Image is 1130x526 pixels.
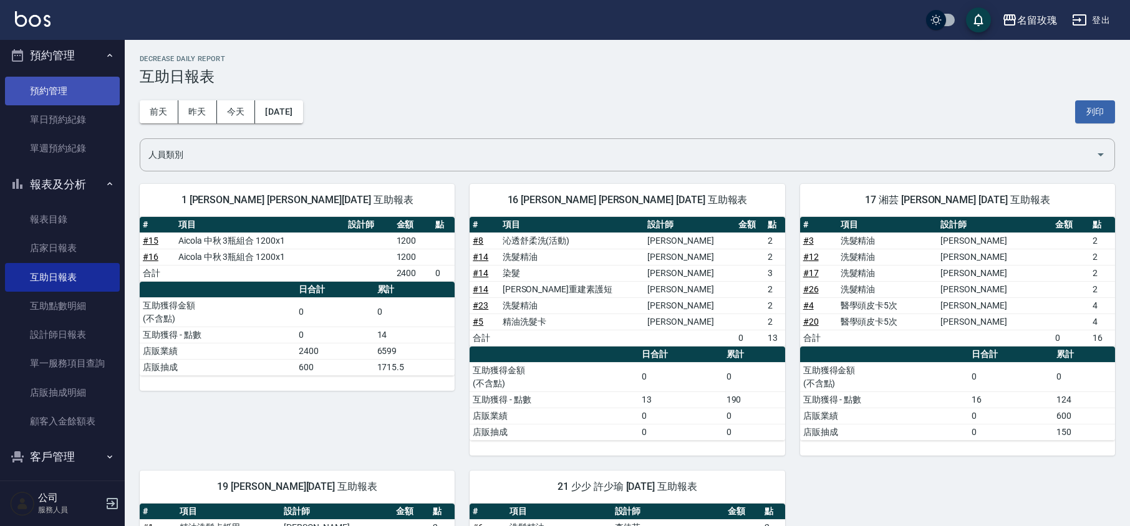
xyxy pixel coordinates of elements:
[639,347,723,363] th: 日合計
[10,491,35,516] img: Person
[1017,12,1057,28] div: 名留玫瑰
[430,504,455,520] th: 點
[485,481,770,493] span: 21 少少 許少瑜 [DATE] 互助報表
[140,68,1115,85] h3: 互助日報表
[374,359,455,375] td: 1715.5
[838,313,938,330] td: 醫學頭皮卡5次
[838,232,938,249] td: 洗髮精油
[1089,297,1115,313] td: 4
[5,473,120,505] button: 商品管理
[1089,249,1115,265] td: 2
[470,347,785,441] table: a dense table
[38,504,102,515] p: 服務人員
[838,265,938,281] td: 洗髮精油
[968,391,1053,408] td: 16
[968,347,1053,363] th: 日合計
[140,327,296,343] td: 互助獲得 - 點數
[838,249,938,265] td: 洗髮精油
[765,249,785,265] td: 2
[1067,9,1115,32] button: 登出
[394,265,433,281] td: 2400
[296,297,374,327] td: 0
[765,265,785,281] td: 3
[38,492,102,504] h5: 公司
[937,297,1052,313] td: [PERSON_NAME]
[470,391,639,408] td: 互助獲得 - 點數
[803,300,814,310] a: #4
[470,217,499,233] th: #
[5,205,120,234] a: 報表目錄
[1052,217,1089,233] th: 金額
[937,217,1052,233] th: 設計師
[761,504,785,520] th: 點
[473,284,488,294] a: #14
[937,249,1052,265] td: [PERSON_NAME]
[470,504,506,520] th: #
[838,297,938,313] td: 醫學頭皮卡5次
[5,292,120,320] a: 互助點數明細
[140,297,296,327] td: 互助獲得金額 (不含點)
[217,100,256,123] button: 今天
[296,327,374,343] td: 0
[735,217,765,233] th: 金額
[5,407,120,436] a: 顧客入金餘額表
[5,39,120,72] button: 預約管理
[140,217,455,282] table: a dense table
[143,236,158,246] a: #15
[612,504,725,520] th: 設計師
[473,236,483,246] a: #8
[1053,362,1115,391] td: 0
[145,144,1091,166] input: 人員名稱
[765,217,785,233] th: 點
[1089,217,1115,233] th: 點
[937,265,1052,281] td: [PERSON_NAME]
[473,317,483,327] a: #5
[1089,313,1115,330] td: 4
[5,441,120,473] button: 客戶管理
[432,217,455,233] th: 點
[500,281,645,297] td: [PERSON_NAME]重建素護短
[176,504,281,520] th: 項目
[644,232,735,249] td: [PERSON_NAME]
[374,297,455,327] td: 0
[803,236,814,246] a: #3
[639,362,723,391] td: 0
[800,347,1115,441] table: a dense table
[639,408,723,424] td: 0
[800,362,969,391] td: 互助獲得金額 (不含點)
[968,424,1053,440] td: 0
[500,232,645,249] td: 沁透舒柔洗(活動)
[1089,330,1115,346] td: 16
[5,134,120,163] a: 單週預約紀錄
[735,330,765,346] td: 0
[803,252,819,262] a: #12
[175,249,345,265] td: Aicola 中秋 3瓶組合 1200x1
[1053,408,1115,424] td: 600
[500,297,645,313] td: 洗髮精油
[800,217,838,233] th: #
[345,217,394,233] th: 設計師
[765,232,785,249] td: 2
[639,424,723,440] td: 0
[5,263,120,292] a: 互助日報表
[723,391,785,408] td: 190
[723,424,785,440] td: 0
[393,504,430,520] th: 金額
[800,424,969,440] td: 店販抽成
[296,343,374,359] td: 2400
[1089,265,1115,281] td: 2
[155,481,440,493] span: 19 [PERSON_NAME][DATE] 互助報表
[5,349,120,378] a: 單一服務項目查詢
[255,100,302,123] button: [DATE]
[281,504,394,520] th: 設計師
[296,359,374,375] td: 600
[506,504,611,520] th: 項目
[140,343,296,359] td: 店販業績
[140,100,178,123] button: 前天
[374,343,455,359] td: 6599
[500,265,645,281] td: 染髮
[644,297,735,313] td: [PERSON_NAME]
[639,391,723,408] td: 13
[644,249,735,265] td: [PERSON_NAME]
[1053,424,1115,440] td: 150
